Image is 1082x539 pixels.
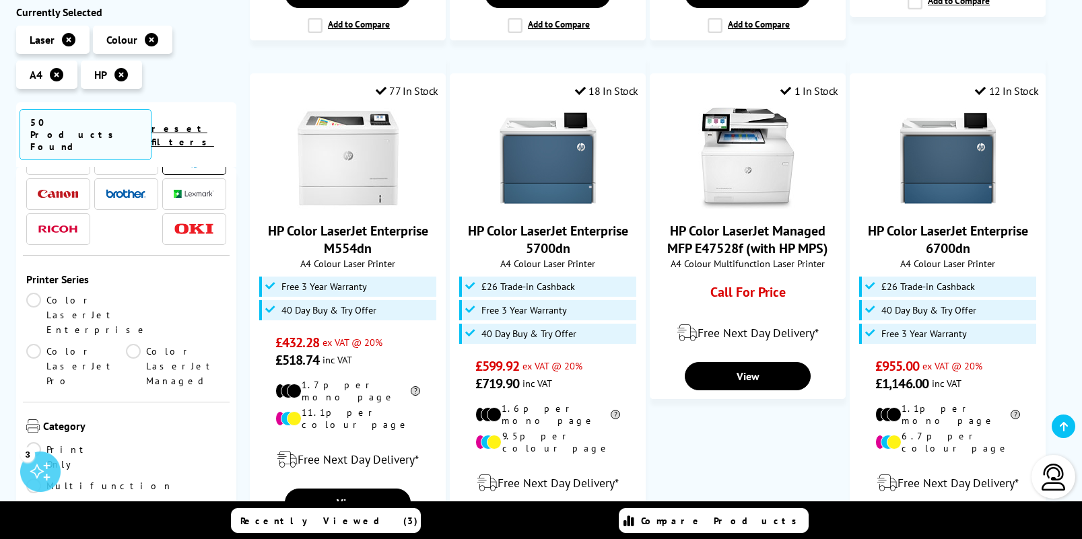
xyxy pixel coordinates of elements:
[26,344,127,388] a: Color LaserJet Pro
[323,336,382,349] span: ex VAT @ 20%
[30,68,42,81] span: A4
[94,68,107,81] span: HP
[275,351,319,369] span: £518.74
[376,84,438,98] div: 77 In Stock
[38,190,78,199] img: Canon
[106,33,137,46] span: Colour
[857,257,1038,270] span: A4 Colour Laser Printer
[275,334,319,351] span: £432.28
[38,186,78,203] a: Canon
[657,257,838,270] span: A4 Colour Multifunction Laser Printer
[257,257,438,270] span: A4 Colour Laser Printer
[698,108,799,209] img: HP Color LaserJet Managed MFP E47528f (with HP MPS)
[780,84,838,98] div: 1 In Stock
[922,359,982,372] span: ex VAT @ 20%
[667,222,828,257] a: HP Color LaserJet Managed MFP E47528f (with HP MPS)
[323,353,352,366] span: inc VAT
[298,108,399,209] img: HP Color LaserJet Enterprise M554dn
[657,314,838,352] div: modal_delivery
[174,190,214,198] img: Lexmark
[475,375,519,392] span: £719.90
[698,198,799,211] a: HP Color LaserJet Managed MFP E47528f (with HP MPS)
[30,33,55,46] span: Laser
[898,198,999,211] a: HP Color LaserJet Enterprise 6700dn
[275,406,420,431] li: 11.1p per colour page
[275,379,420,403] li: 1.7p per mono page
[685,362,810,390] a: View
[126,344,226,388] a: Color LaserJet Managed
[498,108,599,209] img: HP Color LaserJet Enterprise 5700dn
[38,221,78,238] a: Ricoh
[231,508,421,533] a: Recently Viewed (3)
[26,478,173,493] a: Multifunction
[106,186,146,203] a: Brother
[898,108,999,209] img: HP Color LaserJet Enterprise 6700dn
[38,225,78,233] img: Ricoh
[881,305,976,316] span: 40 Day Buy & Try Offer
[481,281,575,292] span: £26 Trade-in Cashback
[1040,464,1067,491] img: user-headset-light.svg
[875,402,1020,427] li: 1.1p per mono page
[20,447,35,462] div: 3
[641,515,804,527] span: Compare Products
[268,222,428,257] a: HP Color LaserJet Enterprise M554dn
[975,84,1038,98] div: 12 In Stock
[174,221,214,238] a: OKI
[857,464,1038,502] div: modal_delivery
[475,357,519,375] span: £599.92
[475,430,620,454] li: 9.5p per colour page
[619,508,809,533] a: Compare Products
[281,305,376,316] span: 40 Day Buy & Try Offer
[498,198,599,211] a: HP Color LaserJet Enterprise 5700dn
[174,186,214,203] a: Lexmark
[881,281,975,292] span: £26 Trade-in Cashback
[675,283,820,308] div: Call For Price
[26,273,227,286] span: Printer Series
[881,328,967,339] span: Free 3 Year Warranty
[257,441,438,478] div: modal_delivery
[932,377,961,390] span: inc VAT
[457,257,638,270] span: A4 Colour Laser Printer
[26,442,127,472] a: Print Only
[285,489,410,517] a: View
[522,377,552,390] span: inc VAT
[575,84,638,98] div: 18 In Stock
[106,189,146,199] img: Brother
[26,293,148,337] a: Color LaserJet Enterprise
[522,359,582,372] span: ex VAT @ 20%
[20,109,151,160] span: 50 Products Found
[468,222,628,257] a: HP Color LaserJet Enterprise 5700dn
[875,375,928,392] span: £1,146.00
[475,402,620,427] li: 1.6p per mono page
[240,515,418,527] span: Recently Viewed (3)
[508,18,590,33] label: Add to Compare
[16,5,237,19] div: Currently Selected
[868,222,1028,257] a: HP Color LaserJet Enterprise 6700dn
[308,18,390,33] label: Add to Compare
[875,357,919,375] span: £955.00
[281,281,367,292] span: Free 3 Year Warranty
[481,305,567,316] span: Free 3 Year Warranty
[708,18,790,33] label: Add to Compare
[298,198,399,211] a: HP Color LaserJet Enterprise M554dn
[174,223,214,235] img: OKI
[43,419,227,435] span: Category
[457,464,638,502] div: modal_delivery
[481,328,576,339] span: 40 Day Buy & Try Offer
[875,430,1020,454] li: 6.7p per colour page
[151,122,214,148] a: reset filters
[26,419,40,433] img: Category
